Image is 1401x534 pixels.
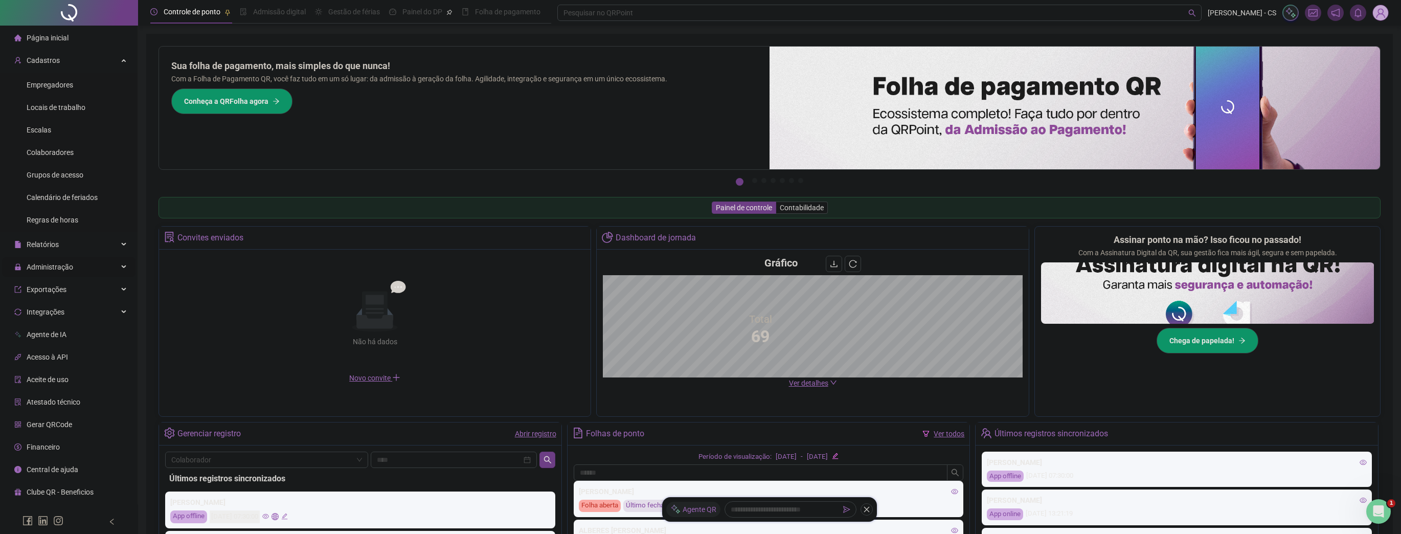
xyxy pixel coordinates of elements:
[1373,5,1388,20] img: 94382
[951,488,958,495] span: eye
[987,471,1367,482] div: [DATE] 07:30:00
[27,216,78,224] span: Regras de horas
[987,471,1024,482] div: App offline
[801,452,803,462] div: -
[843,506,850,513] span: send
[1308,8,1318,17] span: fund
[27,330,66,339] span: Agente de IA
[446,9,453,15] span: pushpin
[27,148,74,157] span: Colaboradores
[789,379,837,387] a: Ver detalhes down
[14,466,21,473] span: info-circle
[623,500,686,512] div: Último fechamento
[150,8,157,15] span: clock-circle
[579,500,621,512] div: Folha aberta
[224,9,231,15] span: pushpin
[27,193,98,202] span: Calendário de feriados
[27,34,69,42] span: Página inicial
[863,506,870,513] span: close
[951,469,959,477] span: search
[27,375,69,384] span: Aceite de uso
[1353,8,1363,17] span: bell
[698,452,772,462] div: Período de visualização:
[272,513,278,520] span: global
[789,379,828,387] span: Ver detalhes
[389,8,396,15] span: dashboard
[771,178,776,183] button: 4
[27,126,51,134] span: Escalas
[761,178,766,183] button: 3
[987,457,1367,468] div: [PERSON_NAME]
[462,8,469,15] span: book
[392,373,400,382] span: plus
[171,59,757,73] h2: Sua folha de pagamento, mais simples do que nunca!
[38,516,48,526] span: linkedin
[14,241,21,248] span: file
[328,336,422,347] div: Não há dados
[262,513,269,520] span: eye
[240,8,247,15] span: file-done
[716,204,772,212] span: Painel de controle
[1360,459,1367,466] span: eye
[832,453,839,459] span: edit
[849,260,857,268] span: reload
[27,56,60,64] span: Cadastros
[579,486,959,497] div: [PERSON_NAME]
[14,57,21,64] span: user-add
[934,430,964,438] a: Ver todos
[27,420,72,429] span: Gerar QRCode
[1157,328,1258,353] button: Chega de papelada!
[14,398,21,406] span: solution
[666,502,720,517] div: Agente QR
[315,8,322,15] span: sun
[995,425,1108,442] div: Últimos registros sincronizados
[27,398,80,406] span: Atestado técnico
[987,508,1367,520] div: [DATE] 13:21:19
[281,513,288,520] span: edit
[807,452,828,462] div: [DATE]
[1285,7,1296,18] img: sparkle-icon.fc2bf0ac1784a2077858766a79e2daf3.svg
[616,229,696,247] div: Dashboard de jornada
[780,178,785,183] button: 5
[402,8,442,16] span: Painel do DP
[830,260,838,268] span: download
[171,73,757,84] p: Com a Folha de Pagamento QR, você faz tudo em um só lugar: da admissão à geração da folha. Agilid...
[27,240,59,249] span: Relatórios
[951,527,958,534] span: eye
[475,8,540,16] span: Folha de pagamento
[177,229,243,247] div: Convites enviados
[349,374,400,382] span: Novo convite
[14,286,21,293] span: export
[1078,247,1337,258] p: Com a Assinatura Digital da QR, sua gestão fica mais ágil, segura e sem papelada.
[164,8,220,16] span: Controle de ponto
[780,204,824,212] span: Contabilidade
[14,308,21,316] span: sync
[164,232,175,242] span: solution
[770,47,1380,169] img: banner%2F8d14a306-6205-4263-8e5b-06e9a85ad873.png
[184,96,268,107] span: Conheça a QRFolha agora
[53,516,63,526] span: instagram
[164,428,175,438] span: setting
[273,98,280,105] span: arrow-right
[253,8,306,16] span: Admissão digital
[108,518,116,525] span: left
[14,376,21,383] span: audit
[987,508,1023,520] div: App online
[752,178,757,183] button: 2
[171,88,292,114] button: Conheça a QRFolha agora
[1360,497,1367,504] span: eye
[27,263,73,271] span: Administração
[177,425,241,442] div: Gerenciar registro
[328,8,380,16] span: Gestão de férias
[922,430,930,437] span: filter
[27,285,66,294] span: Exportações
[1366,499,1391,524] iframe: Intercom live chat
[14,421,21,428] span: qrcode
[27,171,83,179] span: Grupos de acesso
[27,81,73,89] span: Empregadores
[670,504,681,515] img: sparkle-icon.fc2bf0ac1784a2077858766a79e2daf3.svg
[736,178,743,186] button: 1
[22,516,33,526] span: facebook
[586,425,644,442] div: Folhas de ponto
[776,452,797,462] div: [DATE]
